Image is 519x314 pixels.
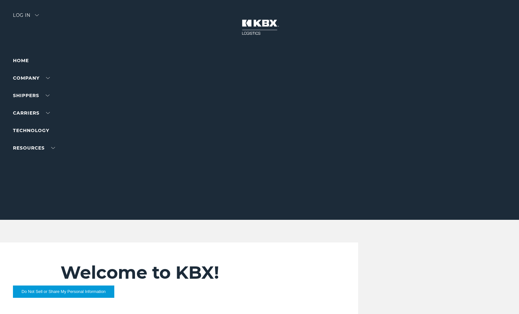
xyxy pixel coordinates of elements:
a: Company [13,75,50,81]
button: Do Not Sell or Share My Personal Information [13,286,114,298]
a: RESOURCES [13,145,55,151]
a: SHIPPERS [13,93,50,98]
h2: Welcome to KBX! [61,262,294,283]
div: Log in [13,13,39,22]
a: Carriers [13,110,50,116]
iframe: Chat Widget [487,283,519,314]
a: Home [13,58,29,63]
img: kbx logo [235,13,284,41]
img: arrow [35,14,39,16]
a: Technology [13,128,49,133]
